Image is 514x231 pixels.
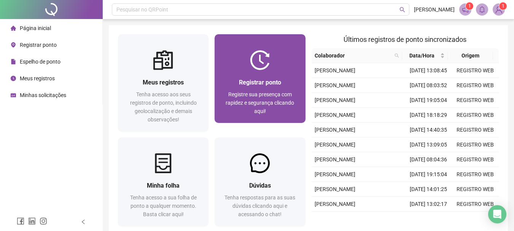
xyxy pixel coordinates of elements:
[448,48,493,63] th: Origem
[405,152,452,167] td: [DATE] 08:04:36
[315,127,355,133] span: [PERSON_NAME]
[81,219,86,225] span: left
[20,75,55,81] span: Meus registros
[393,50,401,61] span: search
[502,3,504,9] span: 1
[405,78,452,93] td: [DATE] 08:03:52
[215,34,305,123] a: Registrar pontoRegistre sua presença com rapidez e segurança clicando aqui!
[466,2,473,10] sup: 1
[118,34,208,131] a: Meus registrosTenha acesso aos seus registros de ponto, incluindo geolocalização e demais observa...
[315,97,355,103] span: [PERSON_NAME]
[405,108,452,123] td: [DATE] 18:18:29
[11,25,16,31] span: home
[452,123,499,137] td: REGISTRO WEB
[315,51,392,60] span: Colaborador
[452,137,499,152] td: REGISTRO WEB
[239,79,281,86] span: Registrar ponto
[315,156,355,162] span: [PERSON_NAME]
[452,152,499,167] td: REGISTRO WEB
[28,217,36,225] span: linkedin
[315,142,355,148] span: [PERSON_NAME]
[402,48,447,63] th: Data/Hora
[488,205,506,223] div: Open Intercom Messenger
[452,212,499,226] td: REGISTRO WEB
[452,182,499,197] td: REGISTRO WEB
[11,42,16,48] span: environment
[479,6,485,13] span: bell
[215,137,305,226] a: DúvidasTenha respostas para as suas dúvidas clicando aqui e acessando o chat!
[143,79,184,86] span: Meus registros
[405,51,438,60] span: Data/Hora
[452,93,499,108] td: REGISTRO WEB
[17,217,24,225] span: facebook
[405,182,452,197] td: [DATE] 14:01:25
[315,201,355,207] span: [PERSON_NAME]
[315,67,355,73] span: [PERSON_NAME]
[405,137,452,152] td: [DATE] 13:09:05
[315,82,355,88] span: [PERSON_NAME]
[405,123,452,137] td: [DATE] 14:40:35
[20,25,51,31] span: Página inicial
[11,59,16,64] span: file
[315,186,355,192] span: [PERSON_NAME]
[405,212,452,226] td: [DATE] 08:08:00
[130,91,197,123] span: Tenha acesso aos seus registros de ponto, incluindo geolocalização e demais observações!
[395,53,399,58] span: search
[20,59,60,65] span: Espelho de ponto
[405,63,452,78] td: [DATE] 13:08:45
[118,137,208,226] a: Minha folhaTenha acesso a sua folha de ponto a qualquer momento. Basta clicar aqui!
[452,167,499,182] td: REGISTRO WEB
[462,6,469,13] span: notification
[452,78,499,93] td: REGISTRO WEB
[249,182,271,189] span: Dúvidas
[344,35,466,43] span: Últimos registros de ponto sincronizados
[499,2,507,10] sup: Atualize o seu contato no menu Meus Dados
[405,197,452,212] td: [DATE] 13:02:17
[224,194,295,217] span: Tenha respostas para as suas dúvidas clicando aqui e acessando o chat!
[405,167,452,182] td: [DATE] 19:15:04
[11,92,16,98] span: schedule
[452,108,499,123] td: REGISTRO WEB
[405,93,452,108] td: [DATE] 19:05:04
[399,7,405,13] span: search
[493,4,504,15] img: 90473
[20,92,66,98] span: Minhas solicitações
[226,91,294,114] span: Registre sua presença com rapidez e segurança clicando aqui!
[130,194,197,217] span: Tenha acesso a sua folha de ponto a qualquer momento. Basta clicar aqui!
[452,63,499,78] td: REGISTRO WEB
[11,76,16,81] span: clock-circle
[414,5,455,14] span: [PERSON_NAME]
[468,3,471,9] span: 1
[20,42,57,48] span: Registrar ponto
[315,112,355,118] span: [PERSON_NAME]
[40,217,47,225] span: instagram
[315,171,355,177] span: [PERSON_NAME]
[452,197,499,212] td: REGISTRO WEB
[147,182,180,189] span: Minha folha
